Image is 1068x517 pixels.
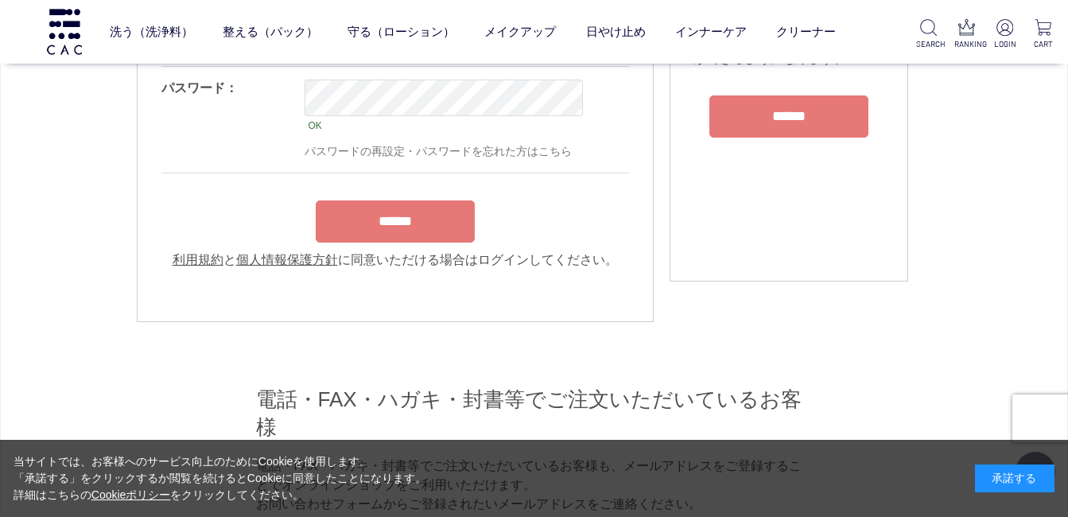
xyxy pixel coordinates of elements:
[305,116,583,135] div: OK
[975,465,1054,492] div: 承諾する
[305,145,572,157] a: パスワードの再設定・パスワードを忘れた方はこちら
[954,38,979,50] p: RANKING
[173,253,223,266] a: 利用規約
[484,10,556,52] a: メイクアップ
[91,488,171,501] a: Cookieポリシー
[256,386,813,441] h2: 電話・FAX・ハガキ・封書等でご注文いただいているお客様
[675,10,747,52] a: インナーケア
[1031,38,1055,50] p: CART
[161,251,629,270] div: と に同意いただける場合はログインしてください。
[14,453,427,503] div: 当サイトでは、お客様へのサービス向上のためにCookieを使用します。 「承諾する」をクリックするか閲覧を続けるとCookieに同意したことになります。 詳細はこちらの をクリックしてください。
[954,19,979,50] a: RANKING
[223,10,318,52] a: 整える（パック）
[161,81,238,95] label: パスワード：
[110,10,193,52] a: 洗う（洗浄料）
[236,253,338,266] a: 個人情報保護方針
[348,10,455,52] a: 守る（ローション）
[45,9,84,54] img: logo
[776,10,836,52] a: クリーナー
[1031,19,1055,50] a: CART
[992,19,1017,50] a: LOGIN
[916,19,941,50] a: SEARCH
[586,10,646,52] a: 日やけ止め
[992,38,1017,50] p: LOGIN
[916,38,941,50] p: SEARCH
